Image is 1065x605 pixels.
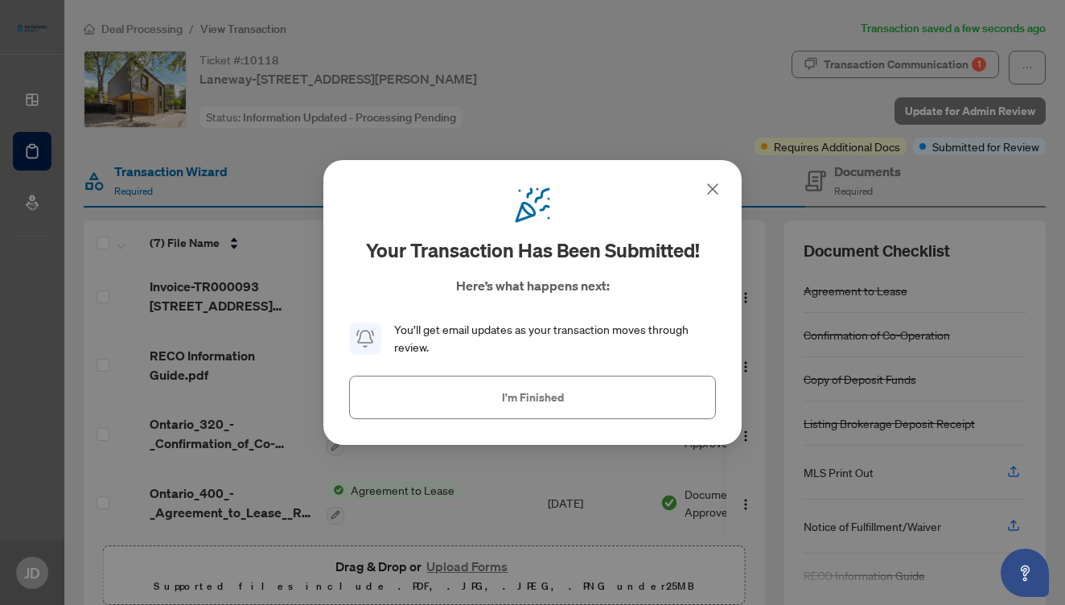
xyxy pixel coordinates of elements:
button: Open asap [1001,549,1049,597]
button: I'm Finished [349,376,716,419]
span: I'm Finished [502,385,564,410]
div: You’ll get email updates as your transaction moves through review. [394,321,716,356]
h2: Your transaction has been submitted! [366,237,700,263]
p: Here’s what happens next: [456,276,610,295]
